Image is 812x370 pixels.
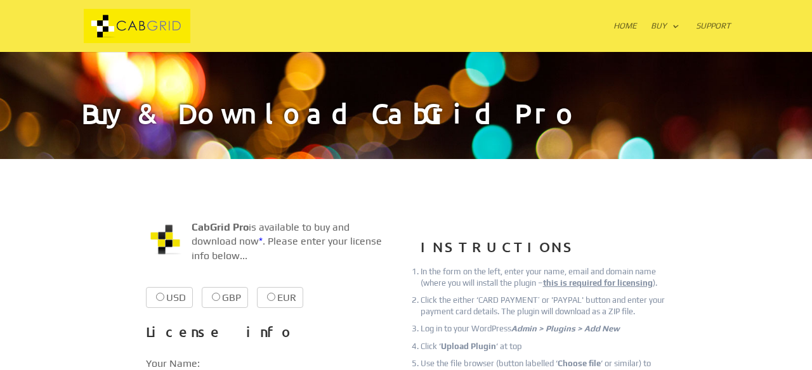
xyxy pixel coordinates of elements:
[421,295,666,317] li: Click the either ‘CARD PAYMENT’ or 'PAYPAL' button and enter your payment card details. The plugi...
[146,220,391,273] p: is available to buy and download now . Please enter your license info below...
[696,22,731,52] a: Support
[156,293,164,301] input: USD
[421,323,666,335] li: Log in to your WordPress
[511,324,620,333] em: Admin > Plugins > Add New
[84,9,190,44] img: CabGrid
[441,341,496,351] strong: Upload Plugin
[257,287,303,308] label: EUR
[421,234,666,266] h3: INSTRUCTIONS
[613,22,637,52] a: Home
[543,278,653,288] u: this is required for licensing
[202,287,248,308] label: GBP
[146,287,193,308] label: USD
[421,266,666,289] li: In the form on the left, enter your name, email and domain name (where you will install the plugi...
[421,341,666,352] li: Click ‘ ‘ at top
[192,221,249,233] strong: CabGrid Pro
[146,220,184,258] img: CabGrid WordPress Plugin
[558,359,601,368] strong: Choose file
[651,22,679,52] a: Buy
[267,293,275,301] input: EUR
[146,319,391,351] h3: License info
[212,293,220,301] input: GBP
[81,99,731,159] h1: Buy & Download CabGrid Pro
